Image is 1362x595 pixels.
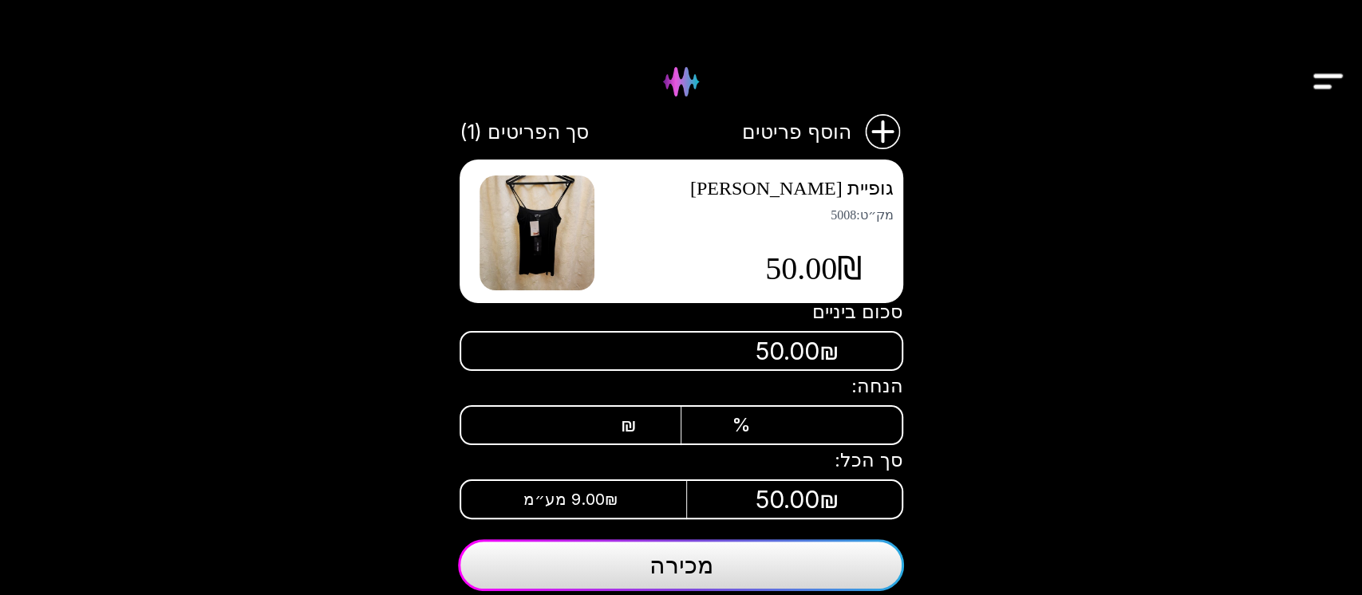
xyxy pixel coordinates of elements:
[742,118,851,146] span: הוסף פריטים
[621,414,637,436] span: ₪
[765,250,862,288] span: 50.00₪
[732,414,751,436] span: %
[742,112,903,152] button: הוסף פריטיםהוסף פריטים
[614,207,894,223] span: מק״ט : 5008
[863,112,903,152] img: הוסף פריטים
[756,337,839,365] span: 50.00₪
[1310,51,1346,112] img: Drawer
[523,490,618,509] span: 9.00₪ מע״מ
[812,301,903,323] span: סכום ביניים
[650,51,712,112] img: Hydee Logo
[480,175,594,290] img: גופיית Ronen Chen
[690,178,894,199] span: גופיית [PERSON_NAME]
[835,449,903,471] span: סך הכל:
[460,118,589,146] span: סך הפריטים (1)
[851,375,903,397] span: הנחה:
[458,539,904,591] button: מכירה
[1310,38,1346,74] button: Drawer
[649,550,713,579] span: מכירה
[756,485,839,514] span: 50.00₪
